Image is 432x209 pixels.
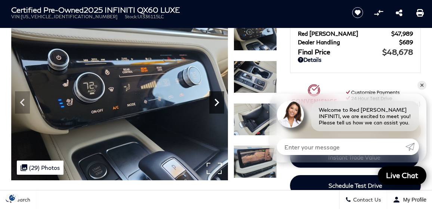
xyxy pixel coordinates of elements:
span: [US_VEHICLE_IDENTIFICATION_NUMBER] [21,14,117,19]
span: $689 [399,39,413,45]
span: Red [PERSON_NAME] [298,30,391,37]
button: Open user profile menu [387,190,432,209]
button: Save vehicle [349,7,366,19]
span: Search [12,197,30,203]
img: Certified Used 2025 Grand Blue INFINITI LUXE image 18 [234,61,277,93]
img: Certified Used 2025 Grand Blue INFINITI LUXE image 20 [234,145,277,178]
span: UI336115LC [138,14,164,19]
a: Schedule Test Drive [290,175,421,196]
span: Contact Us [351,197,381,203]
div: Previous [15,91,30,114]
strong: Certified Pre-Owned [11,5,84,14]
img: Opt-Out Icon [4,194,21,202]
a: Submit [405,139,419,155]
span: My Profile [400,197,426,203]
img: Certified Used 2025 Grand Blue INFINITI LUXE image 17 [234,18,277,51]
span: Live Chat [382,171,422,180]
span: Schedule Test Drive [328,182,382,189]
div: Next [209,91,224,114]
div: Welcome to Red [PERSON_NAME] INFINITI, we are excited to meet you! Please tell us how we can assi... [311,101,419,131]
img: Agent profile photo [277,101,304,128]
a: Red [PERSON_NAME] $47,989 [298,30,413,37]
span: VIN: [11,14,21,19]
a: Final Price $48,678 [298,47,413,56]
span: Dealer Handling [298,39,399,45]
span: Final Price [298,48,382,56]
a: Live Chat [378,166,426,185]
span: $48,678 [382,47,413,56]
img: Certified Used 2025 Grand Blue INFINITI LUXE image 17 [11,18,228,180]
span: Stock: [125,14,138,19]
span: $47,989 [391,30,413,37]
button: Compare Vehicle [373,7,384,18]
a: Dealer Handling $689 [298,39,413,45]
input: Enter your message [277,139,405,155]
a: Print this Certified Pre-Owned 2025 INFINITI QX60 LUXE [416,8,424,17]
section: Click to Open Cookie Consent Modal [4,194,21,202]
h1: 2025 INFINITI QX60 LUXE [11,6,340,14]
img: Certified Used 2025 Grand Blue INFINITI LUXE image 19 [234,103,277,136]
div: (29) Photos [17,161,64,175]
a: Share this Certified Pre-Owned 2025 INFINITI QX60 LUXE [396,8,402,17]
a: Details [298,56,413,63]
